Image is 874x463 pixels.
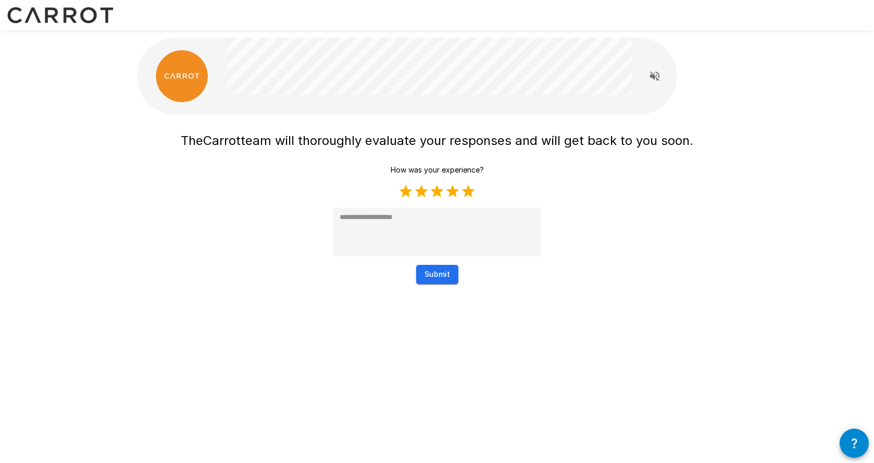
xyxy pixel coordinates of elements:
[156,50,208,102] img: carrot_logo.png
[644,66,665,87] button: Read questions aloud
[181,133,203,148] span: The
[203,133,241,148] span: Carrot
[241,133,693,148] span: team will thoroughly evaluate your responses and will get back to you soon.
[416,265,458,284] button: Submit
[391,165,484,175] p: How was your experience?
